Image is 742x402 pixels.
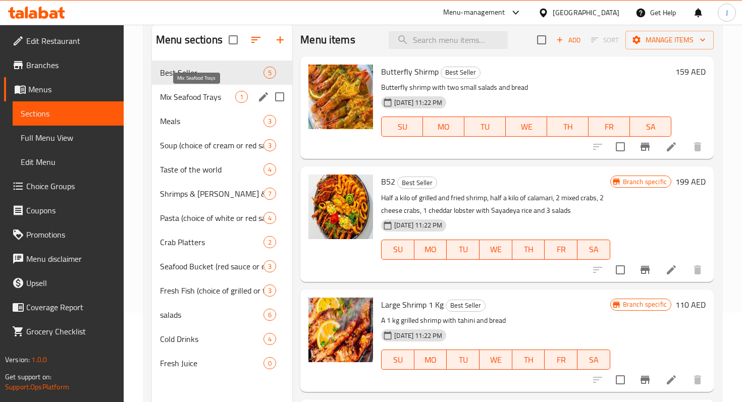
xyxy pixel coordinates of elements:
[389,31,508,49] input: search
[665,141,677,153] a: Edit menu item
[13,101,124,126] a: Sections
[484,353,508,367] span: WE
[264,189,276,199] span: 7
[4,222,124,247] a: Promotions
[398,177,437,189] span: Best Seller
[160,91,235,103] span: Mix Seafood Trays
[381,314,610,327] p: A 1 kg grilled shrimp with tahini and bread
[264,213,276,223] span: 4
[4,174,124,198] a: Choice Groups
[26,228,116,241] span: Promotions
[447,350,480,370] button: TU
[160,188,263,200] span: Shrimps & [PERSON_NAME] & Crab
[634,120,667,134] span: SA
[160,284,263,297] div: Fresh Fish (choice of grilled or fried)
[264,141,276,150] span: 3
[160,236,263,248] span: Crab Platters
[510,120,543,134] span: WE
[235,91,248,103] div: items
[619,300,671,309] span: Branch specific
[263,188,276,200] div: items
[441,67,480,78] span: Best Seller
[152,254,292,278] div: Seafood Bucket (red sauce or curry)3
[4,295,124,319] a: Coverage Report
[263,115,276,127] div: items
[4,77,124,101] a: Menus
[4,271,124,295] a: Upsell
[423,117,464,137] button: MO
[223,29,244,50] span: Select all sections
[160,357,263,369] span: Fresh Juice
[13,150,124,174] a: Edit Menu
[545,350,577,370] button: FR
[451,242,475,257] span: TU
[446,300,486,312] div: Best Seller
[263,357,276,369] div: items
[160,67,263,79] span: Best Seller
[447,240,480,260] button: TU
[381,174,395,189] span: B52
[390,220,446,230] span: [DATE] 11:22 PM
[160,115,263,127] span: Meals
[5,370,51,383] span: Get support on:
[531,29,552,50] span: Select section
[414,350,447,370] button: MO
[156,32,223,47] h2: Menu sections
[26,325,116,337] span: Grocery Checklist
[160,139,263,151] span: Soup (choice of cream or red sauce)
[26,253,116,265] span: Menu disclaimer
[5,380,69,393] a: Support.OpsPlatform
[160,309,263,321] span: salads
[152,206,292,230] div: Pasta (choice of white or red sauce)4
[26,277,116,289] span: Upsell
[381,64,439,79] span: Butterfly Shirmp
[152,109,292,133] div: Meals3
[263,284,276,297] div: items
[685,135,710,159] button: delete
[480,240,512,260] button: WE
[160,212,263,224] span: Pasta (choice of white or red sauce)
[26,59,116,71] span: Branches
[4,198,124,222] a: Coupons
[160,260,263,272] div: Seafood Bucket (red sauce or curry)
[5,353,30,366] span: Version:
[630,117,671,137] button: SA
[381,192,610,217] p: Half a kilo of grilled and fried shrimp, half a kilo of calamari, 2 mixed crabs, 2 cheese crabs, ...
[263,260,276,272] div: items
[633,258,657,282] button: Branch-specific-item
[308,65,373,129] img: Butterfly Shirmp
[26,301,116,313] span: Coverage Report
[512,240,545,260] button: TH
[4,29,124,53] a: Edit Restaurant
[577,350,610,370] button: SA
[381,240,414,260] button: SU
[160,333,263,345] span: Cold Drinks
[675,175,706,189] h6: 199 AED
[4,319,124,343] a: Grocery Checklist
[553,7,619,18] div: [GEOGRAPHIC_DATA]
[26,180,116,192] span: Choice Groups
[512,350,545,370] button: TH
[21,132,116,144] span: Full Menu View
[381,117,423,137] button: SU
[264,286,276,296] span: 3
[263,67,276,79] div: items
[152,351,292,375] div: Fresh Juice0
[263,163,276,176] div: items
[589,117,630,137] button: FR
[236,92,247,102] span: 1
[268,28,292,52] button: Add section
[264,117,276,126] span: 3
[263,212,276,224] div: items
[263,309,276,321] div: items
[685,258,710,282] button: delete
[160,163,263,176] div: Taste of the world
[152,157,292,182] div: Taste of the world4
[685,368,710,392] button: delete
[308,175,373,239] img: B52
[152,182,292,206] div: Shrimps & [PERSON_NAME] & Crab7
[506,117,547,137] button: WE
[610,259,631,280] span: Select to update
